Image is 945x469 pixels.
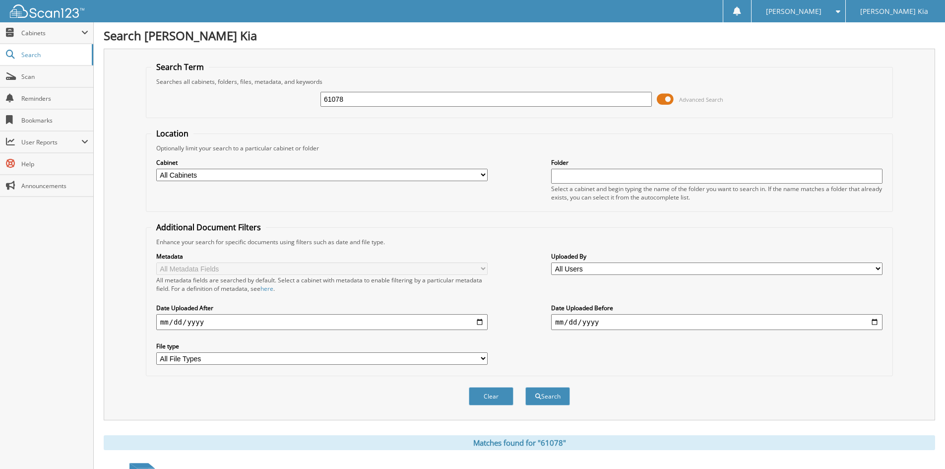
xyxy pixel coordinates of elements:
div: Matches found for "61078" [104,435,935,450]
button: Search [525,387,570,405]
div: Select a cabinet and begin typing the name of the folder you want to search in. If the name match... [551,185,882,201]
button: Clear [469,387,513,405]
span: Scan [21,72,88,81]
label: Date Uploaded Before [551,304,882,312]
label: Cabinet [156,158,488,167]
span: Bookmarks [21,116,88,125]
span: [PERSON_NAME] [766,8,821,14]
input: end [551,314,882,330]
label: Folder [551,158,882,167]
span: Advanced Search [679,96,723,103]
a: here [260,284,273,293]
span: Help [21,160,88,168]
img: scan123-logo-white.svg [10,4,84,18]
span: Reminders [21,94,88,103]
span: Search [21,51,87,59]
label: File type [156,342,488,350]
legend: Search Term [151,62,209,72]
span: [PERSON_NAME] Kia [860,8,928,14]
div: Searches all cabinets, folders, files, metadata, and keywords [151,77,887,86]
legend: Additional Document Filters [151,222,266,233]
div: Optionally limit your search to a particular cabinet or folder [151,144,887,152]
span: Announcements [21,182,88,190]
span: Cabinets [21,29,81,37]
input: start [156,314,488,330]
div: Enhance your search for specific documents using filters such as date and file type. [151,238,887,246]
label: Uploaded By [551,252,882,261]
span: User Reports [21,138,81,146]
h1: Search [PERSON_NAME] Kia [104,27,935,44]
div: All metadata fields are searched by default. Select a cabinet with metadata to enable filtering b... [156,276,488,293]
label: Date Uploaded After [156,304,488,312]
label: Metadata [156,252,488,261]
legend: Location [151,128,193,139]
